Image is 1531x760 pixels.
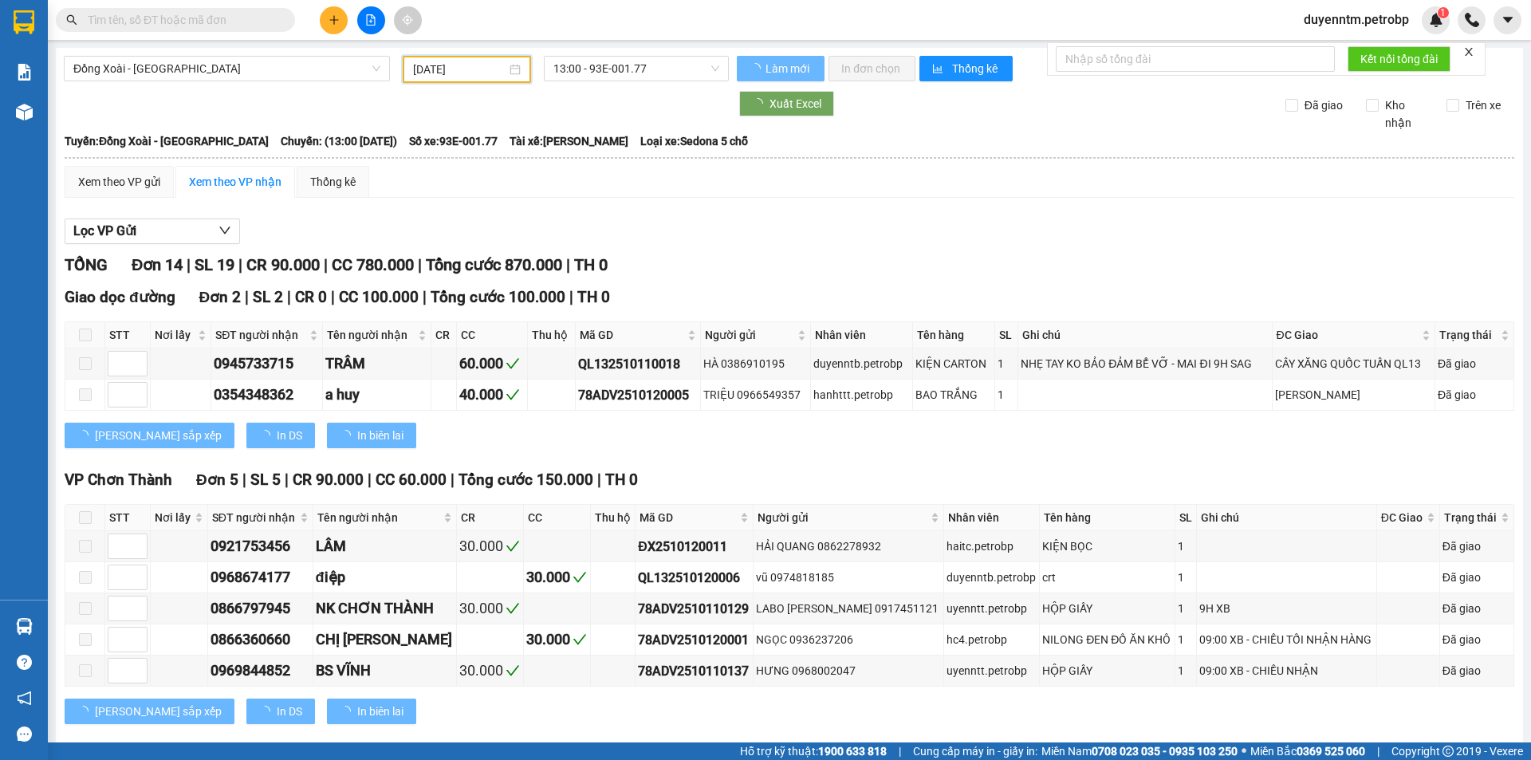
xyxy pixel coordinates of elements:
[246,699,315,724] button: In DS
[944,505,1040,531] th: Nhân viên
[913,322,995,348] th: Tên hàng
[1250,742,1365,760] span: Miền Bắc
[1042,662,1172,679] div: HỘP GIẤY
[329,14,340,26] span: plus
[769,95,821,112] span: Xuất Excel
[1442,569,1511,586] div: Đã giao
[65,471,172,489] span: VP Chơn Thành
[376,471,447,489] span: CC 60.000
[295,288,327,306] span: CR 0
[316,535,454,557] div: LÂM
[765,60,812,77] span: Làm mới
[524,505,591,531] th: CC
[208,656,313,687] td: 0969844852
[1092,745,1238,758] strong: 0708 023 035 - 0935 103 250
[215,326,306,344] span: SĐT người nhận
[1199,631,1374,648] div: 09:00 XB - CHIỀU TỐI NHẬN HÀNG
[208,562,313,593] td: 0968674177
[576,380,701,411] td: 78ADV2510120005
[1438,7,1449,18] sup: 1
[576,348,701,380] td: QL132510110018
[246,255,320,274] span: CR 90.000
[65,219,240,244] button: Lọc VP Gửi
[703,386,809,404] div: TRIỆU 0966549357
[253,288,283,306] span: SL 2
[947,600,1037,617] div: uyenntt.petrobp
[246,423,315,448] button: In DS
[1465,13,1479,27] img: phone-icon
[431,322,456,348] th: CR
[998,355,1015,372] div: 1
[211,628,310,651] div: 0866360660
[316,597,454,620] div: NK CHƠN THÀNH
[1501,13,1515,27] span: caret-down
[14,10,34,34] img: logo-vxr
[459,384,525,406] div: 40.000
[17,691,32,706] span: notification
[1042,631,1172,648] div: NILONG ĐEN ĐỒ ĂN KHÔ
[325,384,428,406] div: a huy
[1463,46,1474,57] span: close
[1381,509,1423,526] span: ĐC Giao
[705,326,795,344] span: Người gửi
[1438,355,1511,372] div: Đã giao
[317,509,440,526] span: Tên người nhận
[211,566,310,589] div: 0968674177
[409,132,498,150] span: Số xe: 93E-001.77
[339,288,419,306] span: CC 100.000
[457,505,524,531] th: CR
[187,255,191,274] span: |
[506,601,520,616] span: check
[947,631,1037,648] div: hc4.petrobp
[1348,46,1450,72] button: Kết nối tổng đài
[242,471,246,489] span: |
[1494,6,1521,34] button: caret-down
[818,745,887,758] strong: 1900 633 818
[947,569,1037,586] div: duyenntb.petrobp
[1042,569,1172,586] div: crt
[431,288,565,306] span: Tổng cước 100.000
[451,471,455,489] span: |
[1459,96,1507,114] span: Trên xe
[211,348,323,380] td: 0945733715
[211,380,323,411] td: 0354348362
[459,660,521,682] div: 30.000
[310,173,356,191] div: Thống kê
[1377,742,1379,760] span: |
[811,322,913,348] th: Nhân viên
[1442,746,1454,757] span: copyright
[95,427,222,444] span: [PERSON_NAME] sắp xếp
[189,173,281,191] div: Xem theo VP nhận
[640,132,748,150] span: Loại xe: Sedona 5 chỗ
[638,661,750,681] div: 78ADV2510110137
[932,63,946,76] span: bar-chart
[331,288,335,306] span: |
[208,531,313,562] td: 0921753456
[1442,662,1511,679] div: Đã giao
[703,355,809,372] div: HÀ 0386910195
[426,255,562,274] span: Tổng cước 870.000
[327,699,416,724] button: In biên lai
[16,104,33,120] img: warehouse-icon
[638,537,750,557] div: ĐX2510120011
[132,255,183,274] span: Đơn 14
[73,221,136,241] span: Lọc VP Gửi
[638,630,750,650] div: 78ADV2510120001
[1199,662,1374,679] div: 09:00 XB - CHIỀU NHẬN
[16,618,33,635] img: warehouse-icon
[211,660,310,682] div: 0969844852
[340,706,357,717] span: loading
[214,352,320,375] div: 0945733715
[553,57,719,81] span: 13:00 - 93E-001.77
[899,742,901,760] span: |
[196,471,238,489] span: Đơn 5
[506,664,520,678] span: check
[1178,600,1194,617] div: 1
[73,57,380,81] span: Đồng Xoài - Lộc Ninh
[413,61,506,78] input: 12/10/2025
[756,538,941,555] div: HẢI QUANG 0862278932
[1040,505,1175,531] th: Tên hàng
[1021,355,1269,372] div: NHẸ TAY KO BẢO ĐẢM BỂ VỠ - MAI ĐI 9H SAG
[750,63,763,74] span: loading
[1444,509,1498,526] span: Trạng thái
